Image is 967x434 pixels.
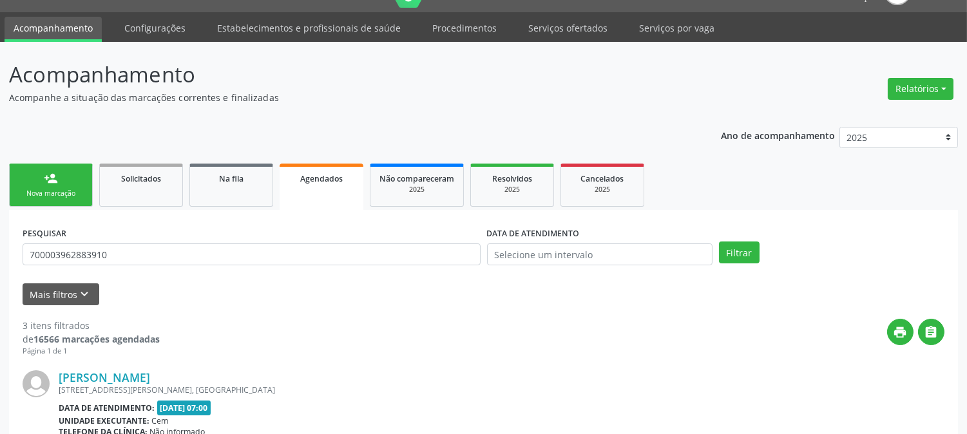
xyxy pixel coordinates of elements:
i: keyboard_arrow_down [78,287,92,301]
div: de [23,332,160,346]
div: 2025 [570,185,635,194]
div: Página 1 de 1 [23,346,160,357]
label: DATA DE ATENDIMENTO [487,223,580,243]
div: 2025 [480,185,544,194]
b: Data de atendimento: [59,402,155,413]
div: 2025 [379,185,454,194]
a: Procedimentos [423,17,506,39]
div: Nova marcação [19,189,83,198]
a: Acompanhamento [5,17,102,42]
a: Estabelecimentos e profissionais de saúde [208,17,410,39]
span: Na fila [219,173,244,184]
p: Ano de acompanhamento [721,127,835,143]
button:  [918,319,944,345]
label: PESQUISAR [23,223,66,243]
p: Acompanhe a situação das marcações correntes e finalizadas [9,91,673,104]
i:  [924,325,939,339]
span: Cem [152,415,169,426]
strong: 16566 marcações agendadas [34,333,160,345]
span: Cancelados [581,173,624,184]
div: person_add [44,171,58,185]
i: print [894,325,908,339]
input: Nome, CNS [23,243,481,265]
a: Serviços por vaga [630,17,723,39]
button: Mais filtroskeyboard_arrow_down [23,283,99,306]
img: img [23,370,50,397]
b: Unidade executante: [59,415,149,426]
button: Relatórios [888,78,953,100]
div: [STREET_ADDRESS][PERSON_NAME], [GEOGRAPHIC_DATA] [59,384,751,395]
button: Filtrar [719,241,760,263]
a: [PERSON_NAME] [59,370,150,384]
div: 3 itens filtrados [23,319,160,332]
button: print [887,319,914,345]
span: Não compareceram [379,173,454,184]
input: Selecione um intervalo [487,243,713,265]
span: Resolvidos [492,173,532,184]
span: [DATE] 07:00 [157,401,211,415]
span: Agendados [300,173,343,184]
a: Serviços ofertados [519,17,617,39]
a: Configurações [115,17,195,39]
span: Solicitados [121,173,161,184]
p: Acompanhamento [9,59,673,91]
